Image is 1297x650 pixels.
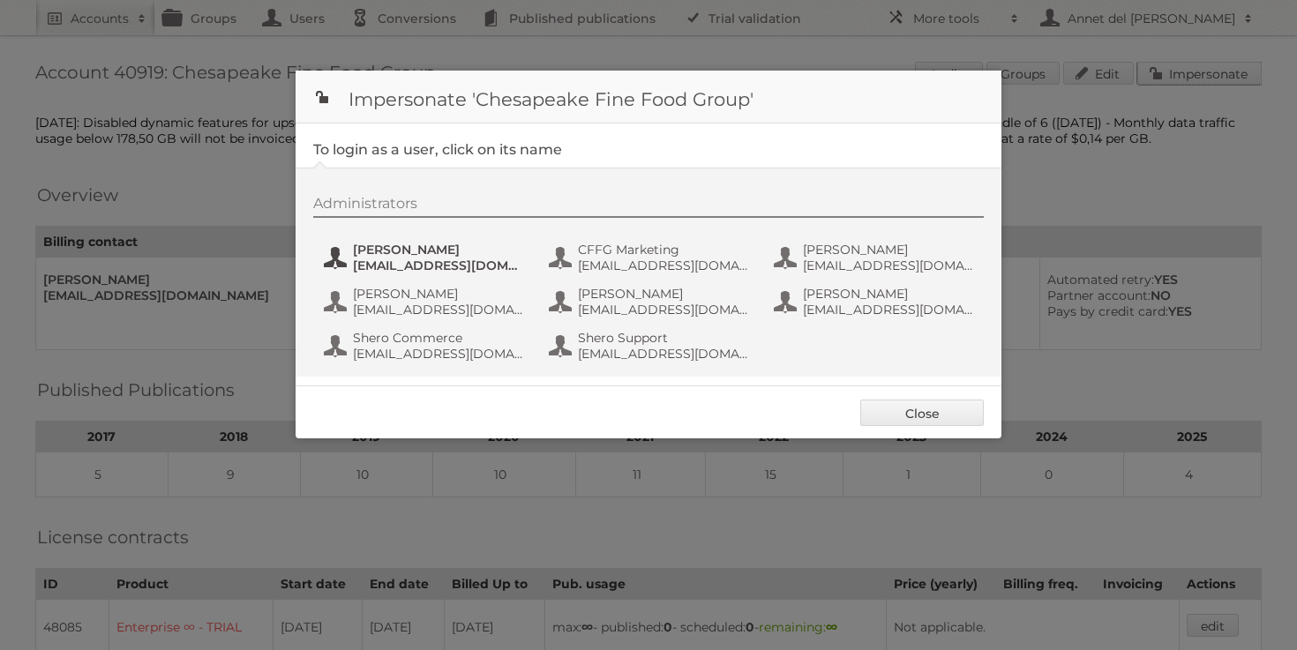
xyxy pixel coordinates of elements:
[322,328,529,363] button: Shero Commerce [EMAIL_ADDRESS][DOMAIN_NAME]
[353,242,524,258] span: [PERSON_NAME]
[547,328,754,363] button: Shero Support [EMAIL_ADDRESS][DOMAIN_NAME]
[772,240,979,275] button: [PERSON_NAME] [EMAIL_ADDRESS][DOMAIN_NAME]
[353,286,524,302] span: [PERSON_NAME]
[353,346,524,362] span: [EMAIL_ADDRESS][DOMAIN_NAME]
[803,258,974,273] span: [EMAIL_ADDRESS][DOMAIN_NAME]
[578,242,749,258] span: CFFG Marketing
[547,240,754,275] button: CFFG Marketing [EMAIL_ADDRESS][DOMAIN_NAME]
[578,346,749,362] span: [EMAIL_ADDRESS][DOMAIN_NAME]
[353,330,524,346] span: Shero Commerce
[803,242,974,258] span: [PERSON_NAME]
[353,302,524,318] span: [EMAIL_ADDRESS][DOMAIN_NAME]
[772,284,979,319] button: [PERSON_NAME] [EMAIL_ADDRESS][DOMAIN_NAME]
[803,286,974,302] span: [PERSON_NAME]
[296,71,1001,123] h1: Impersonate 'Chesapeake Fine Food Group'
[803,302,974,318] span: [EMAIL_ADDRESS][DOMAIN_NAME]
[322,284,529,319] button: [PERSON_NAME] [EMAIL_ADDRESS][DOMAIN_NAME]
[547,284,754,319] button: [PERSON_NAME] [EMAIL_ADDRESS][DOMAIN_NAME]
[578,330,749,346] span: Shero Support
[578,286,749,302] span: [PERSON_NAME]
[860,400,984,426] a: Close
[578,302,749,318] span: [EMAIL_ADDRESS][DOMAIN_NAME]
[578,258,749,273] span: [EMAIL_ADDRESS][DOMAIN_NAME]
[353,258,524,273] span: [EMAIL_ADDRESS][DOMAIN_NAME]
[313,141,562,158] legend: To login as a user, click on its name
[322,240,529,275] button: [PERSON_NAME] [EMAIL_ADDRESS][DOMAIN_NAME]
[313,195,984,218] div: Administrators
